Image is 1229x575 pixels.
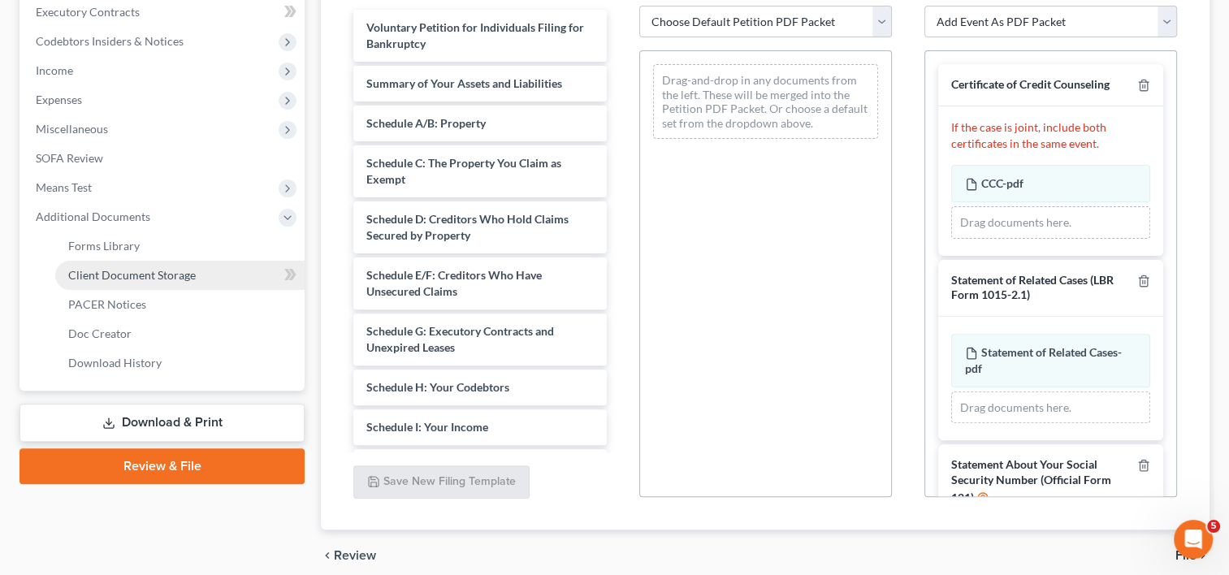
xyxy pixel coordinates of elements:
[1175,549,1197,562] span: File
[653,64,878,139] div: Drag-and-drop in any documents from the left. These will be merged into the Petition PDF Packet. ...
[951,77,1110,91] span: Certificate of Credit Counseling
[321,549,334,562] i: chevron_left
[36,5,140,19] span: Executory Contracts
[366,116,486,130] span: Schedule A/B: Property
[334,549,376,562] span: Review
[366,380,509,394] span: Schedule H: Your Codebtors
[36,63,73,77] span: Income
[366,324,554,354] span: Schedule G: Executory Contracts and Unexpired Leases
[55,261,305,290] a: Client Document Storage
[55,319,305,348] a: Doc Creator
[1174,520,1213,559] iframe: Intercom live chat
[1207,520,1220,533] span: 5
[981,176,1023,190] span: CCC-pdf
[68,297,146,311] span: PACER Notices
[19,448,305,484] a: Review & File
[951,457,1111,504] span: Statement About Your Social Security Number (Official Form 121)
[951,391,1150,424] div: Drag documents here.
[68,356,162,370] span: Download History
[36,93,82,106] span: Expenses
[951,206,1150,239] div: Drag documents here.
[366,212,569,242] span: Schedule D: Creditors Who Hold Claims Secured by Property
[68,326,132,340] span: Doc Creator
[36,180,92,194] span: Means Test
[68,239,140,253] span: Forms Library
[366,76,562,90] span: Summary of Your Assets and Liabilities
[951,119,1150,152] p: If the case is joint, include both certificates in the same event.
[23,144,305,173] a: SOFA Review
[36,151,103,165] span: SOFA Review
[55,290,305,319] a: PACER Notices
[321,549,392,562] button: chevron_left Review
[36,210,150,223] span: Additional Documents
[19,404,305,442] a: Download & Print
[366,20,584,50] span: Voluntary Petition for Individuals Filing for Bankruptcy
[965,345,1122,375] span: Statement of Related Cases-pdf
[353,465,530,499] button: Save New Filing Template
[68,268,196,282] span: Client Document Storage
[55,231,305,261] a: Forms Library
[36,34,184,48] span: Codebtors Insiders & Notices
[36,122,108,136] span: Miscellaneous
[951,273,1114,302] span: Statement of Related Cases (LBR Form 1015-2.1)
[366,420,488,434] span: Schedule I: Your Income
[366,156,561,186] span: Schedule C: The Property You Claim as Exempt
[55,348,305,378] a: Download History
[366,268,542,298] span: Schedule E/F: Creditors Who Have Unsecured Claims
